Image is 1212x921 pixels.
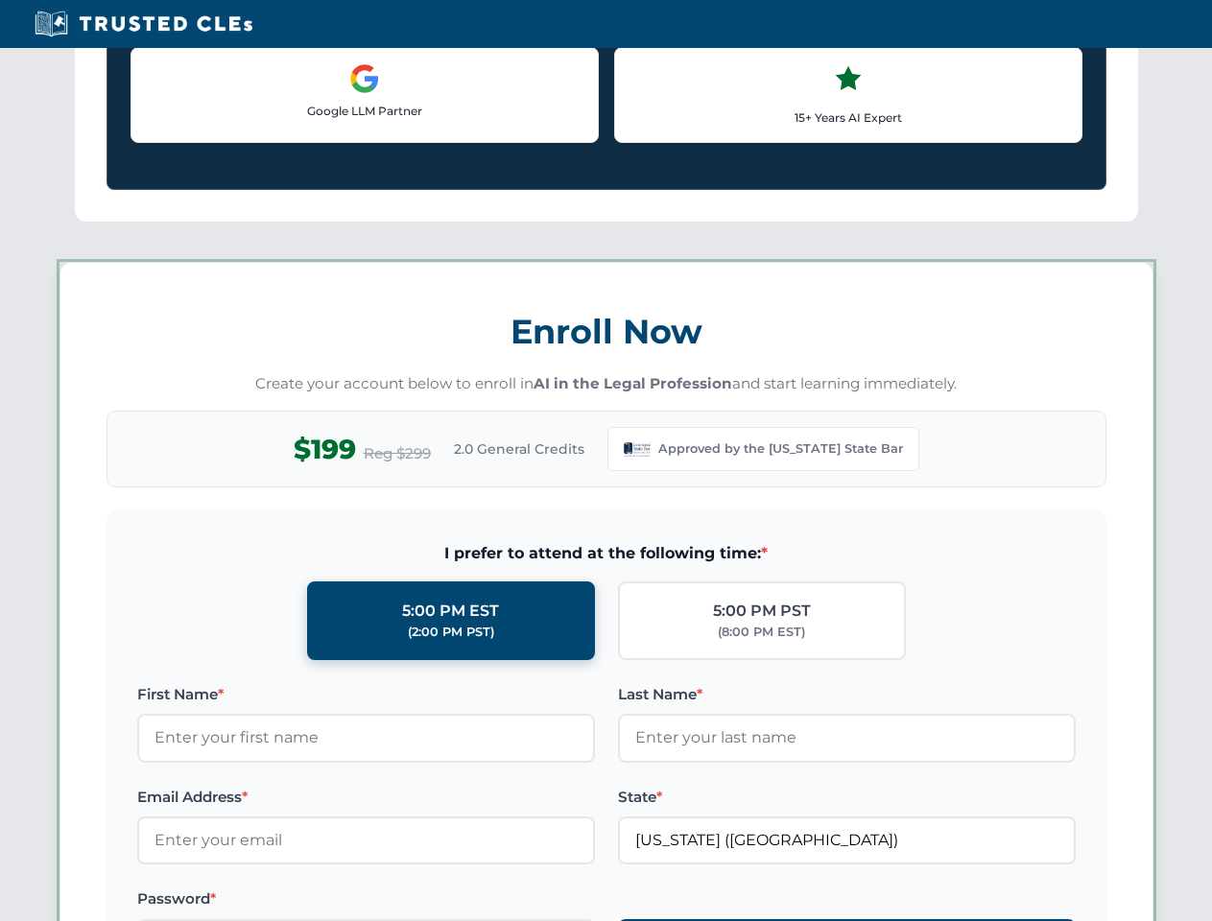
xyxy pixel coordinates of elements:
span: I prefer to attend at the following time: [137,541,1076,566]
div: 5:00 PM PST [713,599,811,624]
div: (8:00 PM EST) [718,623,805,642]
p: Create your account below to enroll in and start learning immediately. [107,373,1106,395]
span: Reg $299 [364,442,431,465]
label: Last Name [618,683,1076,706]
label: State [618,786,1076,809]
span: 2.0 General Credits [454,438,584,460]
p: Google LLM Partner [147,102,582,120]
span: $199 [294,428,356,471]
input: Louisiana (LA) [618,816,1076,864]
p: 15+ Years AI Expert [630,108,1066,127]
img: Louisiana State Bar [624,436,651,462]
label: First Name [137,683,595,706]
input: Enter your last name [618,714,1076,762]
strong: AI in the Legal Profession [534,374,732,392]
input: Enter your first name [137,714,595,762]
label: Password [137,887,595,910]
img: Google [349,63,380,94]
h3: Enroll Now [107,301,1106,362]
span: Approved by the [US_STATE] State Bar [658,439,903,459]
input: Enter your email [137,816,595,864]
div: (2:00 PM PST) [408,623,494,642]
div: 5:00 PM EST [402,599,499,624]
img: Trusted CLEs [29,10,258,38]
label: Email Address [137,786,595,809]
